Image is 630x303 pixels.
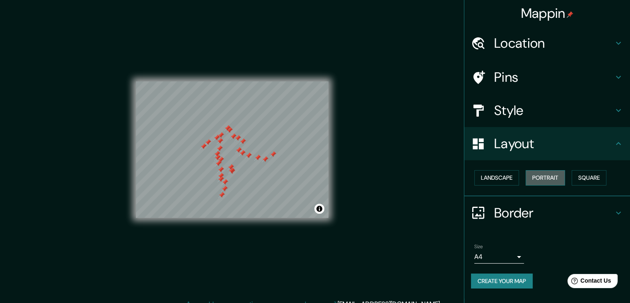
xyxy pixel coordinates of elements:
[526,170,565,186] button: Portrait
[136,81,328,218] canvas: Map
[464,196,630,230] div: Border
[494,135,613,152] h4: Layout
[494,102,613,119] h4: Style
[464,27,630,60] div: Location
[464,127,630,160] div: Layout
[464,94,630,127] div: Style
[567,11,573,18] img: pin-icon.png
[471,274,533,289] button: Create your map
[494,35,613,51] h4: Location
[464,61,630,94] div: Pins
[521,5,574,22] h4: Mappin
[494,69,613,86] h4: Pins
[474,250,524,264] div: A4
[556,271,621,294] iframe: Help widget launcher
[314,204,324,214] button: Toggle attribution
[494,205,613,221] h4: Border
[474,170,519,186] button: Landscape
[572,170,606,186] button: Square
[474,243,483,250] label: Size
